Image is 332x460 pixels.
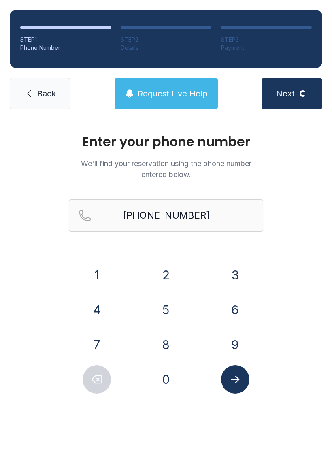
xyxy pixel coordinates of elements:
[83,330,111,359] button: 7
[83,296,111,324] button: 4
[221,261,249,289] button: 3
[83,261,111,289] button: 1
[83,365,111,394] button: Delete number
[276,88,295,99] span: Next
[221,330,249,359] button: 9
[37,88,56,99] span: Back
[221,36,312,44] div: STEP 3
[221,365,249,394] button: Submit lookup form
[152,296,180,324] button: 5
[138,88,208,99] span: Request Live Help
[69,199,263,232] input: Reservation phone number
[20,44,111,52] div: Phone Number
[152,261,180,289] button: 2
[69,158,263,180] p: We'll find your reservation using the phone number entered below.
[69,135,263,148] h1: Enter your phone number
[121,44,211,52] div: Details
[121,36,211,44] div: STEP 2
[221,44,312,52] div: Payment
[152,365,180,394] button: 0
[152,330,180,359] button: 8
[20,36,111,44] div: STEP 1
[221,296,249,324] button: 6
